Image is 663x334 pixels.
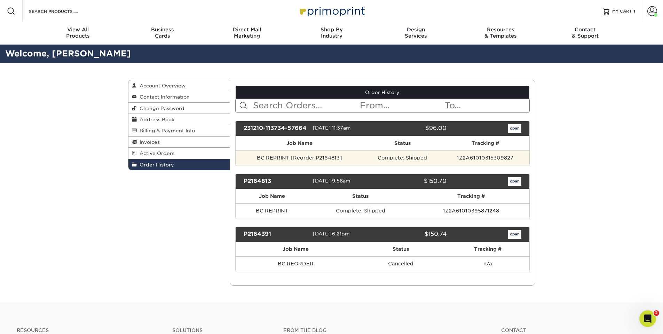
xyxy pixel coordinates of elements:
[137,94,190,100] span: Contact Information
[17,327,162,333] h4: Resources
[128,91,230,102] a: Contact Information
[137,162,174,168] span: Order History
[120,26,205,33] span: Business
[363,136,441,150] th: Status
[236,150,363,165] td: BC REPRINT [Reorder P2164813]
[654,310,659,316] span: 2
[283,327,482,333] h4: From the Blog
[458,22,543,45] a: Resources& Templates
[137,150,174,156] span: Active Orders
[137,128,195,133] span: Billing & Payment Info
[236,242,356,256] th: Job Name
[289,26,374,39] div: Industry
[377,230,452,239] div: $150.74
[236,189,308,203] th: Job Name
[205,26,289,33] span: Direct Mail
[313,231,350,236] span: [DATE] 6:21pm
[137,83,186,88] span: Account Overview
[639,310,656,327] iframe: Intercom live chat
[377,124,452,133] div: $96.00
[172,327,273,333] h4: Solutions
[543,26,628,39] div: & Support
[377,177,452,186] div: $150.70
[374,26,458,33] span: Design
[238,124,313,133] div: 231210-113734-57664
[2,313,59,332] iframe: Google Customer Reviews
[359,99,444,112] input: From...
[633,9,635,14] span: 1
[413,189,529,203] th: Tracking #
[36,22,120,45] a: View AllProducts
[236,256,356,271] td: BC REORDER
[128,114,230,125] a: Address Book
[205,26,289,39] div: Marketing
[508,124,521,133] a: open
[236,136,363,150] th: Job Name
[238,230,313,239] div: P2164391
[508,230,521,239] a: open
[128,125,230,136] a: Billing & Payment Info
[543,26,628,33] span: Contact
[137,117,174,122] span: Address Book
[128,80,230,91] a: Account Overview
[441,150,529,165] td: 1Z2A61010315309827
[413,203,529,218] td: 1Z2A61010395871248
[308,189,413,203] th: Status
[501,327,646,333] a: Contact
[297,3,366,18] img: Primoprint
[363,150,441,165] td: Complete: Shipped
[374,26,458,39] div: Services
[508,177,521,186] a: open
[543,22,628,45] a: Contact& Support
[612,8,632,14] span: MY CART
[28,7,96,15] input: SEARCH PRODUCTS.....
[36,26,120,39] div: Products
[128,137,230,148] a: Invoices
[137,106,184,111] span: Change Password
[236,203,308,218] td: BC REPRINT
[374,22,458,45] a: DesignServices
[120,26,205,39] div: Cards
[356,256,447,271] td: Cancelled
[446,256,529,271] td: n/a
[289,26,374,33] span: Shop By
[252,99,359,112] input: Search Orders...
[446,242,529,256] th: Tracking #
[137,139,160,145] span: Invoices
[313,125,351,131] span: [DATE] 11:37am
[441,136,529,150] th: Tracking #
[313,178,350,184] span: [DATE] 9:56am
[238,177,313,186] div: P2164813
[289,22,374,45] a: Shop ByIndustry
[120,22,205,45] a: BusinessCards
[458,26,543,39] div: & Templates
[458,26,543,33] span: Resources
[128,148,230,159] a: Active Orders
[308,203,413,218] td: Complete: Shipped
[444,99,529,112] input: To...
[128,103,230,114] a: Change Password
[128,159,230,170] a: Order History
[205,22,289,45] a: Direct MailMarketing
[356,242,447,256] th: Status
[36,26,120,33] span: View All
[236,86,529,99] a: Order History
